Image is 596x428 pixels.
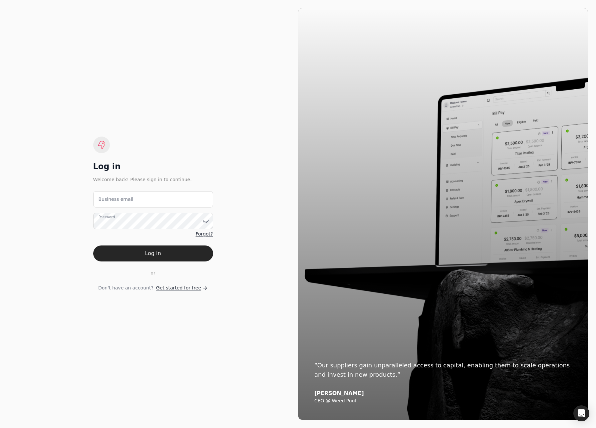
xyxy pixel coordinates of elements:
[99,214,115,220] label: Password
[314,398,572,404] div: CEO @ Weed Pool
[93,176,213,183] div: Welcome back! Please sign in to continue.
[156,284,208,291] a: Get started for free
[98,284,153,291] span: Don't have an account?
[314,390,572,397] div: [PERSON_NAME]
[93,161,213,172] div: Log in
[314,361,572,379] div: “Our suppliers gain unparalleled access to capital, enabling them to scale operations and invest ...
[93,245,213,261] button: Log in
[150,269,155,276] span: or
[573,405,589,421] div: Open Intercom Messenger
[156,284,201,291] span: Get started for free
[99,196,134,203] label: Business email
[195,230,213,237] a: Forgot?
